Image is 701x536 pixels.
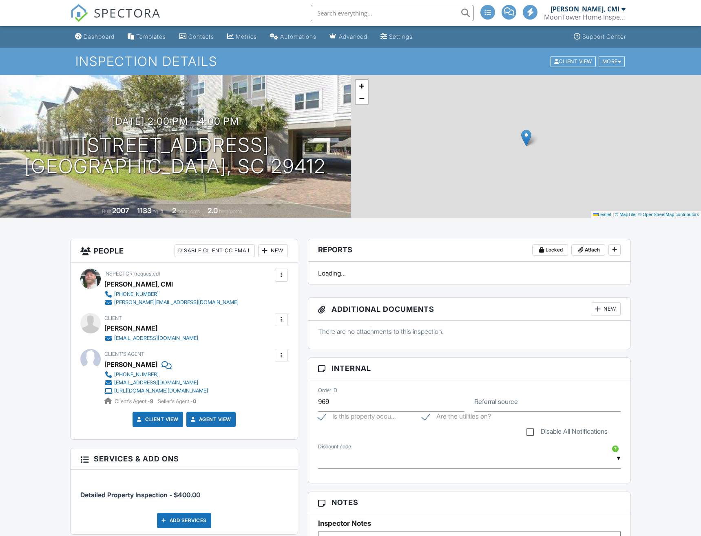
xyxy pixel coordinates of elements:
div: MoonTower Home Inspections, LLC [544,13,626,21]
span: Built [102,208,111,214]
div: Client View [551,56,596,67]
div: Metrics [236,33,257,40]
a: Client View [550,58,598,64]
div: [PHONE_NUMBER] [114,371,159,378]
a: Client View [135,415,179,424]
a: [URL][DOMAIN_NAME][DOMAIN_NAME] [104,387,208,395]
h3: Additional Documents [308,298,630,321]
a: [PERSON_NAME][EMAIL_ADDRESS][DOMAIN_NAME] [104,298,239,307]
label: Are the utilities on? [422,412,491,423]
img: Marker [521,130,531,146]
div: [PERSON_NAME], CMI [551,5,619,13]
div: [PHONE_NUMBER] [114,291,159,298]
span: sq. ft. [153,208,164,214]
label: Order ID [318,387,337,394]
div: [URL][DOMAIN_NAME][DOMAIN_NAME] [114,388,208,394]
a: [PHONE_NUMBER] [104,290,239,298]
a: Zoom out [356,92,368,104]
a: [EMAIL_ADDRESS][DOMAIN_NAME] [104,334,198,342]
div: Contacts [188,33,214,40]
label: Disable All Notifications [526,428,608,438]
span: − [359,93,364,103]
div: Dashboard [84,33,115,40]
a: SPECTORA [70,11,161,28]
div: Advanced [339,33,367,40]
a: Metrics [224,29,260,44]
h3: People [71,239,298,262]
a: Zoom in [356,80,368,92]
a: Agent View [189,415,231,424]
h1: [STREET_ADDRESS] [GEOGRAPHIC_DATA], SC 29412 [24,135,326,178]
a: Automations (Basic) [267,29,320,44]
div: [PERSON_NAME] [104,322,157,334]
strong: 9 [150,398,153,404]
label: Is this property occupied? [318,412,396,423]
a: Dashboard [72,29,118,44]
div: More [599,56,625,67]
span: Client's Agent [104,351,144,357]
a: Contacts [176,29,217,44]
label: Referral source [474,397,518,406]
div: 2 [172,206,176,215]
div: [EMAIL_ADDRESS][DOMAIN_NAME] [114,335,198,342]
div: New [591,302,621,315]
div: New [258,244,288,257]
a: Templates [124,29,169,44]
div: Automations [280,33,316,40]
h3: Internal [308,358,630,379]
span: Detailed Property Inspection - $400.00 [80,491,200,499]
span: Seller's Agent - [158,398,196,404]
a: © OpenStreetMap contributors [638,212,699,217]
img: The Best Home Inspection Software - Spectora [70,4,88,22]
label: Discount code [318,443,351,450]
h3: [DATE] 2:00 pm - 4:00 pm [112,116,239,127]
a: [EMAIL_ADDRESS][DOMAIN_NAME] [104,379,208,387]
span: Client's Agent - [115,398,155,404]
div: Settings [389,33,413,40]
strong: 0 [193,398,196,404]
li: Service: Detailed Property Inspection [80,476,288,506]
a: Settings [377,29,416,44]
div: 2.0 [208,206,218,215]
a: Support Center [571,29,629,44]
div: Templates [136,33,166,40]
h1: Inspection Details [75,54,626,68]
div: Add Services [157,513,211,528]
div: 1133 [137,206,152,215]
span: Client [104,315,122,321]
span: + [359,81,364,91]
span: bathrooms [219,208,242,214]
span: Inspector [104,271,133,277]
div: [EMAIL_ADDRESS][DOMAIN_NAME] [114,379,198,386]
div: Support Center [582,33,626,40]
a: © MapTiler [615,212,637,217]
h3: Services & Add ons [71,448,298,470]
h5: Inspector Notes [318,519,621,527]
span: SPECTORA [94,4,161,21]
a: [PERSON_NAME] [104,358,157,371]
div: 2007 [112,206,129,215]
h3: Notes [308,492,630,513]
p: There are no attachments to this inspection. [318,327,621,336]
div: [PERSON_NAME], CMI [104,278,173,290]
input: Search everything... [311,5,474,21]
span: (requested) [134,271,160,277]
span: bedrooms [177,208,200,214]
span: | [613,212,614,217]
a: Leaflet [593,212,611,217]
div: [PERSON_NAME][EMAIL_ADDRESS][DOMAIN_NAME] [114,299,239,306]
div: Disable Client CC Email [175,244,255,257]
a: [PHONE_NUMBER] [104,371,208,379]
a: Advanced [326,29,371,44]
